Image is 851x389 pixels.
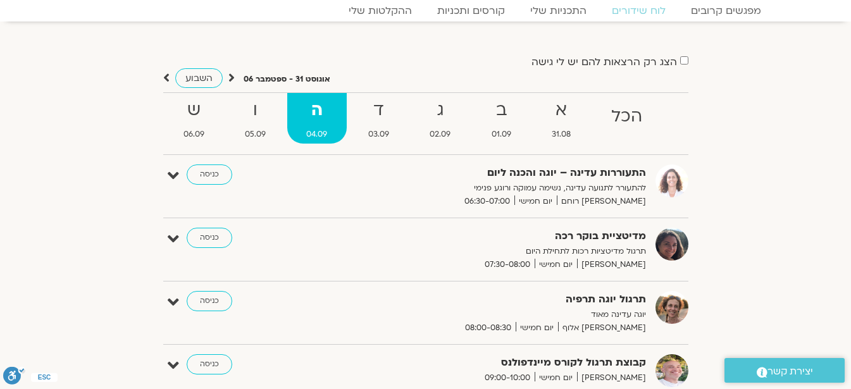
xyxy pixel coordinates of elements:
[187,291,232,311] a: כניסה
[425,4,518,17] a: קורסים ותכניות
[472,128,530,141] span: 01.09
[472,93,530,144] a: ב01.09
[336,354,646,371] strong: קבוצת תרגול לקורס מיינדפולנס
[592,93,661,144] a: הכל
[336,308,646,321] p: יוגה עדינה מאוד
[460,195,514,208] span: 06:30-07:00
[336,182,646,195] p: להתעורר לתנועה עדינה, נשימה עמוקה ורוגע פנימי
[558,321,646,335] span: [PERSON_NAME] אלוף
[472,96,530,125] strong: ב
[577,371,646,385] span: [PERSON_NAME]
[349,93,408,144] a: ד03.09
[78,4,774,17] nav: Menu
[336,228,646,245] strong: מדיטציית בוקר רכה
[767,363,813,380] span: יצירת קשר
[175,68,223,88] a: השבוע
[165,96,223,125] strong: ש
[336,164,646,182] strong: התעוררות עדינה – יוגה והכנה ליום
[724,358,845,383] a: יצירת קשר
[187,228,232,248] a: כניסה
[336,291,646,308] strong: תרגול יוגה תרפיה
[287,96,346,125] strong: ה
[592,102,661,131] strong: הכל
[349,128,408,141] span: 03.09
[678,4,774,17] a: מפגשים קרובים
[411,93,469,144] a: ג02.09
[557,195,646,208] span: [PERSON_NAME] רוחם
[480,258,535,271] span: 07:30-08:00
[336,245,646,258] p: תרגול מדיטציות רכות לתחילת היום
[187,164,232,185] a: כניסה
[533,93,590,144] a: א31.08
[165,128,223,141] span: 06.09
[165,93,223,144] a: ש06.09
[349,96,408,125] strong: ד
[533,128,590,141] span: 31.08
[516,321,558,335] span: יום חמישי
[531,56,677,68] label: הצג רק הרצאות להם יש לי גישה
[533,96,590,125] strong: א
[226,96,285,125] strong: ו
[599,4,678,17] a: לוח שידורים
[411,96,469,125] strong: ג
[185,72,213,84] span: השבוע
[187,354,232,374] a: כניסה
[411,128,469,141] span: 02.09
[287,128,346,141] span: 04.09
[244,73,330,86] p: אוגוסט 31 - ספטמבר 06
[518,4,599,17] a: התכניות שלי
[226,128,285,141] span: 05.09
[461,321,516,335] span: 08:00-08:30
[514,195,557,208] span: יום חמישי
[535,371,577,385] span: יום חמישי
[480,371,535,385] span: 09:00-10:00
[577,258,646,271] span: [PERSON_NAME]
[226,93,285,144] a: ו05.09
[336,4,425,17] a: ההקלטות שלי
[287,93,346,144] a: ה04.09
[535,258,577,271] span: יום חמישי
